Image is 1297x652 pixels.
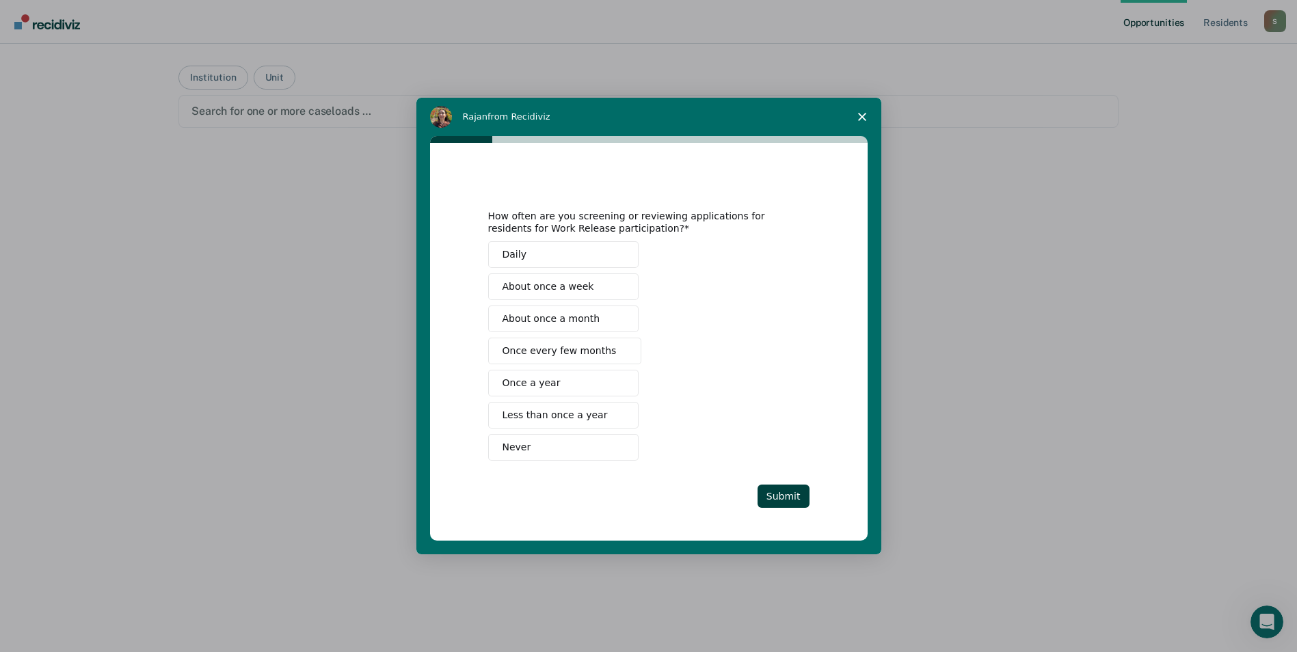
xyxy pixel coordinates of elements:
[503,312,600,326] span: About once a month
[488,338,642,364] button: Once every few months
[487,111,550,122] span: from Recidiviz
[488,273,639,300] button: About once a week
[488,210,789,234] div: How often are you screening or reviewing applications for residents for Work Release participation?
[488,434,639,461] button: Never
[488,241,639,268] button: Daily
[488,370,639,396] button: Once a year
[488,305,639,332] button: About once a month
[463,111,488,122] span: Rajan
[430,106,452,128] img: Profile image for Rajan
[843,98,881,136] span: Close survey
[503,376,561,390] span: Once a year
[488,402,639,429] button: Less than once a year
[758,485,810,508] button: Submit
[503,280,594,294] span: About once a week
[503,247,526,262] span: Daily
[503,344,617,358] span: Once every few months
[503,440,531,454] span: Never
[503,408,608,422] span: Less than once a year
